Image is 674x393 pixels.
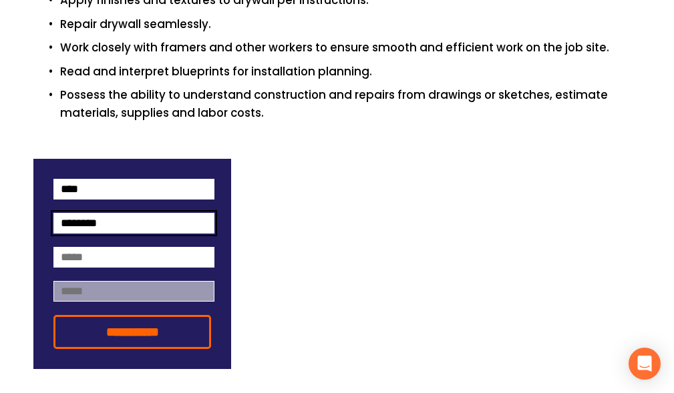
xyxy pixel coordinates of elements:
[60,39,640,57] p: Work closely with framers and other workers to ensure smooth and efficient work on the job site.
[60,86,640,122] p: Possess the ability to understand construction and repairs from drawings or sketches, estimate ma...
[60,63,640,81] p: Read and interpret blueprints for installation planning.
[629,348,661,380] div: Open Intercom Messenger
[60,15,640,33] p: Repair drywall seamlessly.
